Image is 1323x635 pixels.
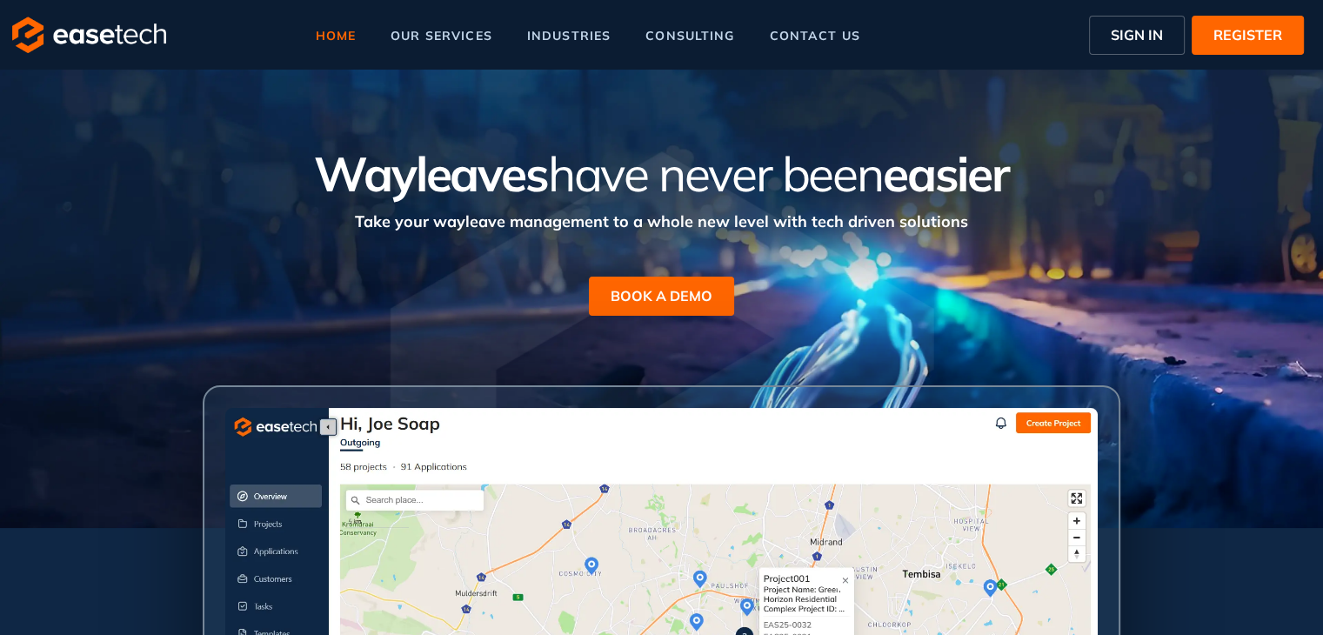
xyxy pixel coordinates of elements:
[12,17,166,53] img: logo
[315,30,356,42] span: home
[162,201,1162,233] div: Take your wayleave management to a whole new level with tech driven solutions
[1213,24,1282,45] span: REGISTER
[527,30,611,42] span: industries
[314,144,547,204] span: Wayleaves
[391,30,492,42] span: our services
[883,144,1009,204] span: easier
[548,144,883,204] span: have never been
[1111,24,1163,45] span: SIGN IN
[645,30,734,42] span: consulting
[1089,16,1185,55] button: SIGN IN
[589,277,734,316] button: BOOK A DEMO
[1192,16,1304,55] button: REGISTER
[611,285,712,306] span: BOOK A DEMO
[770,30,860,42] span: contact us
